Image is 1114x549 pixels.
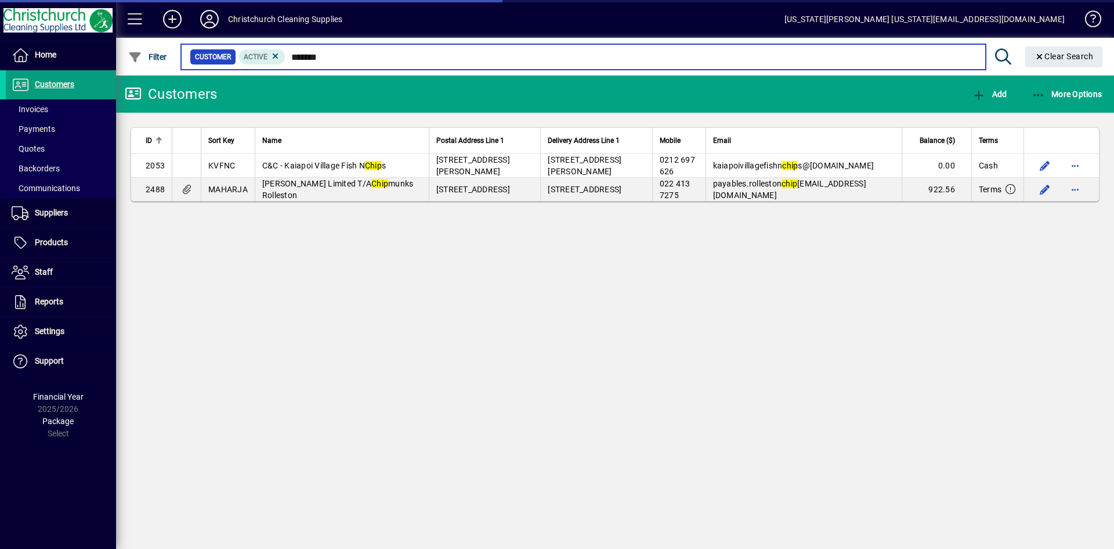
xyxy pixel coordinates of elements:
[660,179,690,200] span: 022 413 7275
[1036,180,1054,199] button: Edit
[35,356,64,365] span: Support
[35,297,63,306] span: Reports
[42,417,74,426] span: Package
[660,134,681,147] span: Mobile
[660,155,695,176] span: 0212 697 626
[262,161,386,170] span: C&C - Kaiapoi Village Fish N s
[6,178,116,198] a: Communications
[6,159,116,178] a: Backorders
[125,46,170,67] button: Filter
[371,179,388,188] em: Chip
[365,161,382,170] em: Chip
[35,80,74,89] span: Customers
[208,161,235,170] span: KVFNC
[6,228,116,257] a: Products
[12,144,45,153] span: Quotes
[972,89,1007,99] span: Add
[208,134,234,147] span: Sort Key
[33,392,84,401] span: Financial Year
[713,161,874,170] span: kaiapoivillagefishn s@[DOMAIN_NAME]
[436,155,510,176] span: [STREET_ADDRESS][PERSON_NAME]
[6,41,116,70] a: Home
[784,10,1065,28] div: [US_STATE][PERSON_NAME] [US_STATE][EMAIL_ADDRESS][DOMAIN_NAME]
[902,154,971,178] td: 0.00
[782,179,797,188] em: chip
[35,208,68,217] span: Suppliers
[6,288,116,317] a: Reports
[128,52,167,62] span: Filter
[548,185,621,194] span: [STREET_ADDRESS]
[6,317,116,346] a: Settings
[35,50,56,59] span: Home
[6,139,116,159] a: Quotes
[436,134,504,147] span: Postal Address Line 1
[436,185,510,194] span: [STREET_ADDRESS]
[713,134,895,147] div: Email
[12,184,80,193] span: Communications
[12,105,48,114] span: Invoices
[262,134,422,147] div: Name
[146,185,165,194] span: 2488
[1066,180,1084,199] button: More options
[1076,2,1099,40] a: Knowledge Base
[244,53,267,61] span: Active
[35,326,64,336] span: Settings
[660,134,699,147] div: Mobile
[6,99,116,119] a: Invoices
[548,134,620,147] span: Delivery Address Line 1
[6,119,116,139] a: Payments
[125,85,217,103] div: Customers
[979,160,998,171] span: Cash
[35,238,68,247] span: Products
[713,134,731,147] span: Email
[979,184,1001,195] span: Terms
[1029,84,1105,105] button: More Options
[208,185,248,194] span: MAHARJA
[262,134,281,147] span: Name
[920,134,955,147] span: Balance ($)
[1066,156,1084,175] button: More options
[1035,52,1094,61] span: Clear Search
[239,49,285,64] mat-chip: Activation Status: Active
[6,199,116,228] a: Suppliers
[782,161,798,170] em: chip
[191,9,228,30] button: Profile
[909,134,965,147] div: Balance ($)
[12,164,60,173] span: Backorders
[1036,156,1054,175] button: Edit
[979,134,998,147] span: Terms
[262,179,414,200] span: [PERSON_NAME] Limited T/A munks Rolleston
[195,51,231,63] span: Customer
[146,134,152,147] span: ID
[969,84,1010,105] button: Add
[146,161,165,170] span: 2053
[548,155,621,176] span: [STREET_ADDRESS][PERSON_NAME]
[6,347,116,376] a: Support
[902,178,971,201] td: 922.56
[1025,46,1103,67] button: Clear
[228,10,342,28] div: Christchurch Cleaning Supplies
[713,179,866,200] span: payables.rolleston [EMAIL_ADDRESS][DOMAIN_NAME]
[35,267,53,277] span: Staff
[6,258,116,287] a: Staff
[146,134,165,147] div: ID
[154,9,191,30] button: Add
[12,124,55,134] span: Payments
[1032,89,1102,99] span: More Options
